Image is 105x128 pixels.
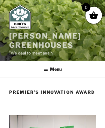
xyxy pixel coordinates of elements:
p: "We deal to meet again" [9,50,96,57]
img: Burt's Greenhouses [9,5,31,29]
a: [PERSON_NAME] Greenhouses [9,32,81,50]
h1: Premier’s Innovation Award [9,89,96,95]
span: 0 [82,3,90,12]
button: Menu [39,62,66,77]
